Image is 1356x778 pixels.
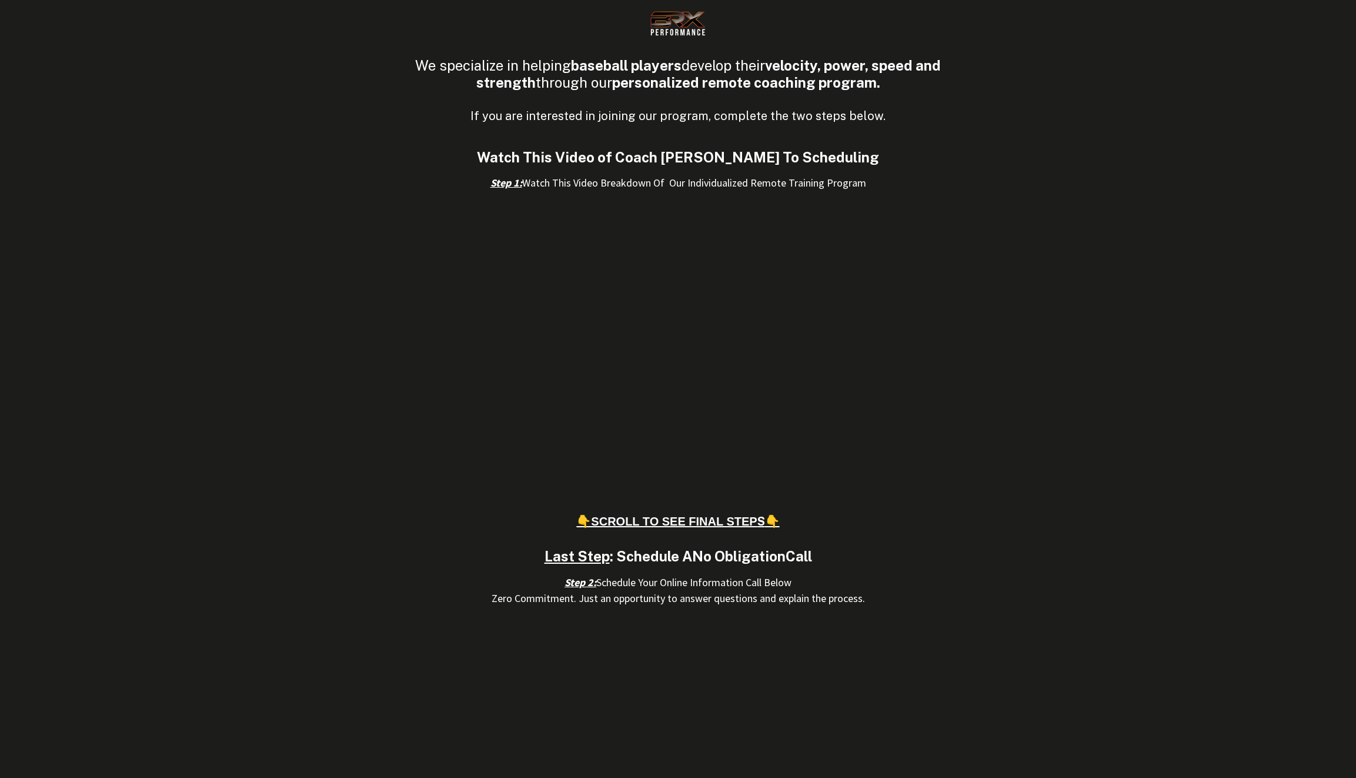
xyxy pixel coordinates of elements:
h1: : Schedule A Call [396,548,960,564]
img: BRX Transparent Logo-2 [649,9,707,38]
span: 👇 [765,515,780,528]
h1: If you are interested in joining our program, complete the two steps below. [396,109,960,124]
span: Step 2: [565,576,596,589]
strong: S [576,514,779,528]
span: personalized remote coaching program. [612,74,880,91]
span: Step 1: [490,176,522,189]
h1: Watch This Video of Coach [PERSON_NAME] To Scheduling [396,149,960,165]
iframe: HubSpot Video [396,191,960,508]
span: velocity, power, speed and strength [476,57,941,90]
span: baseball players [571,57,682,74]
span: Watch This Video Breakdown Of Our Individualized Remote Training Program [522,176,866,189]
p: Schedule Your Online Information Call Below Zero Commitment. Just an opportunity to answer questi... [396,574,960,606]
h1: We specialize in helping develop their through our [396,57,960,91]
span: Last Step [545,548,610,564]
span: No Obligation [692,548,786,564]
span: 👇SCROLL TO SEE FINAL STEP [576,515,757,528]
